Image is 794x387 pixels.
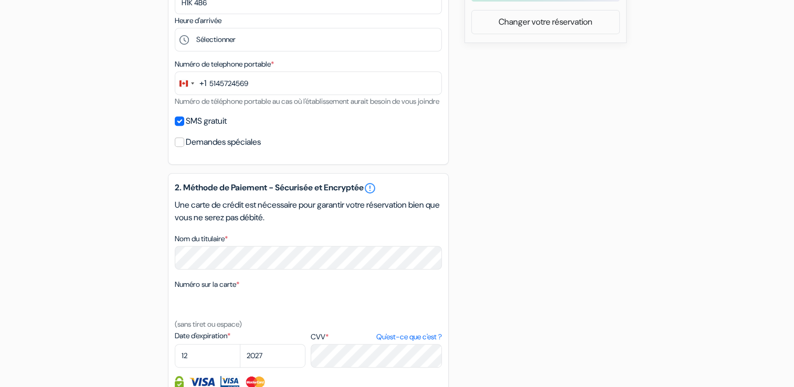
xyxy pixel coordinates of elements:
small: (sans tiret ou espace) [175,319,242,329]
label: Numéro sur la carte [175,279,239,290]
a: Changer votre réservation [472,12,619,32]
a: Qu'est-ce que c'est ? [376,331,441,342]
label: Numéro de telephone portable [175,59,274,70]
label: Nom du titulaire [175,233,228,244]
label: SMS gratuit [186,114,227,128]
h5: 2. Méthode de Paiement - Sécurisée et Encryptée [175,182,442,195]
label: CVV [311,331,441,342]
div: +1 [199,77,206,90]
p: Une carte de crédit est nécessaire pour garantir votre réservation bien que vous ne serez pas déb... [175,199,442,224]
label: Heure d'arrivée [175,15,221,26]
label: Date d'expiration [175,330,305,341]
small: Numéro de téléphone portable au cas où l'établissement aurait besoin de vous joindre [175,96,439,106]
button: Change country, selected Canada (+1) [175,72,206,94]
a: error_outline [364,182,376,195]
label: Demandes spéciales [186,135,261,149]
